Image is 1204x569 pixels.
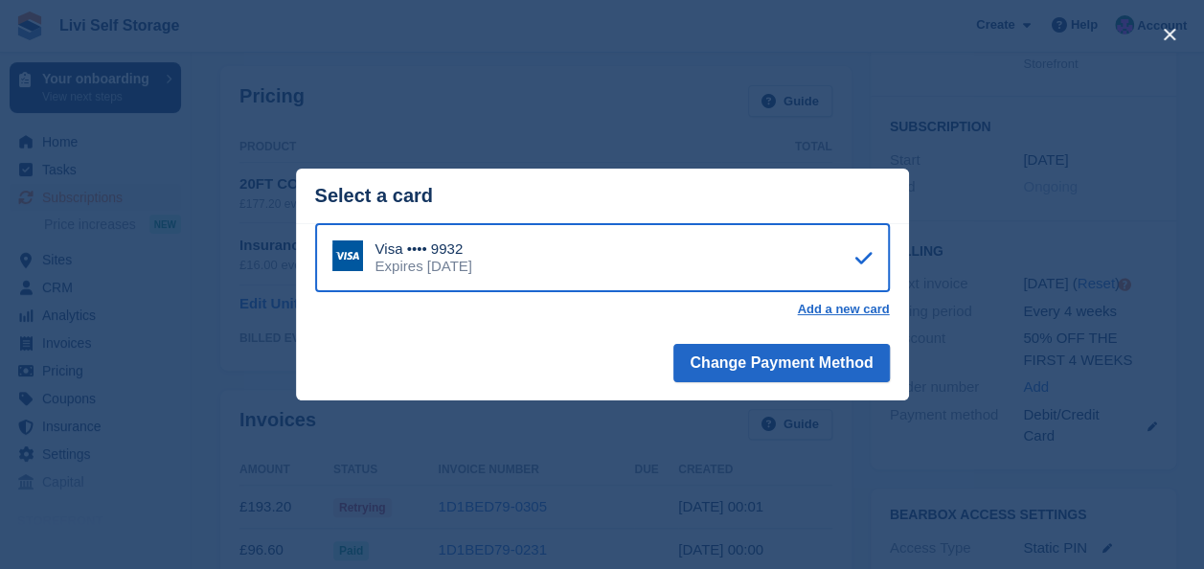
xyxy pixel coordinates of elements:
[375,258,472,275] div: Expires [DATE]
[375,240,472,258] div: Visa •••• 9932
[1154,19,1185,50] button: close
[332,240,363,271] img: Visa Logo
[315,185,890,207] div: Select a card
[673,344,889,382] button: Change Payment Method
[797,302,889,317] a: Add a new card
